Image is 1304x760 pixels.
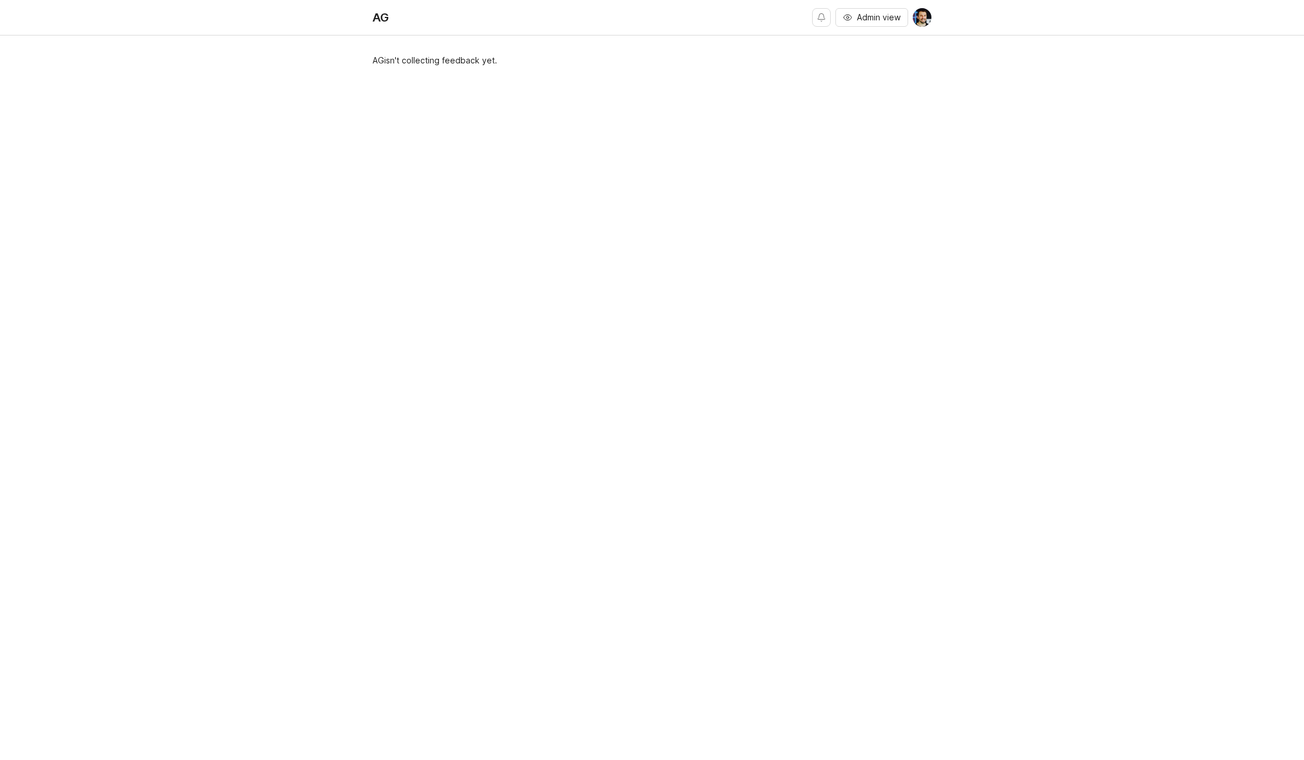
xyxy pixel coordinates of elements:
[857,12,901,23] span: Admin view
[373,54,931,754] div: AG isn't collecting feedback yet.
[1264,720,1292,748] iframe: Intercom live chat
[373,12,389,23] div: AG
[835,8,908,27] button: Admin view
[913,8,931,27] img: Sebastian Waschnick
[812,8,831,27] button: Notifications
